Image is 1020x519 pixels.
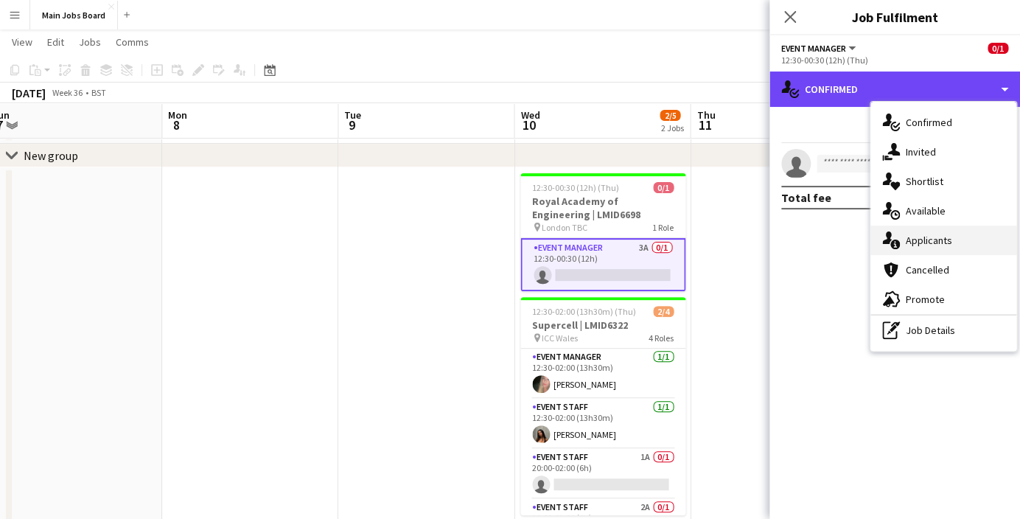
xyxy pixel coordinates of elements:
[168,108,187,122] span: Mon
[116,35,149,49] span: Comms
[870,285,1016,314] div: Promote
[342,116,361,133] span: 9
[520,108,539,122] span: Wed
[542,332,578,344] span: ICC Wales
[870,137,1016,167] div: Invited
[24,148,78,163] div: New group
[73,32,107,52] a: Jobs
[520,399,685,449] app-card-role: Event Staff1/112:30-02:00 (13h30m)[PERSON_NAME]
[12,35,32,49] span: View
[653,182,674,193] span: 0/1
[870,255,1016,285] div: Cancelled
[781,43,858,54] button: Event Manager
[542,222,587,233] span: London TBC
[781,55,1008,66] div: 12:30-00:30 (12h) (Thu)
[79,35,101,49] span: Jobs
[696,108,715,122] span: Thu
[653,306,674,317] span: 2/4
[652,222,674,233] span: 1 Role
[520,349,685,399] app-card-role: Event Manager1/112:30-02:00 (13h30m)[PERSON_NAME]
[532,182,619,193] span: 12:30-00:30 (12h) (Thu)
[91,87,106,98] div: BST
[166,116,187,133] span: 8
[870,196,1016,226] div: Available
[781,43,846,54] span: Event Manager
[660,122,683,133] div: 2 Jobs
[520,318,685,332] h3: Supercell | LMID6322
[870,167,1016,196] div: Shortlist
[988,43,1008,54] span: 0/1
[769,7,1020,27] h3: Job Fulfilment
[660,110,680,121] span: 2/5
[520,297,685,515] app-job-card: 12:30-02:00 (13h30m) (Thu)2/4Supercell | LMID6322 ICC Wales4 RolesEvent Manager1/112:30-02:00 (13...
[30,1,118,29] button: Main Jobs Board
[870,226,1016,255] div: Applicants
[520,173,685,291] app-job-card: 12:30-00:30 (12h) (Thu)0/1Royal Academy of Engineering | LMID6698 London TBC1 RoleEvent Manager3A...
[870,316,1016,345] div: Job Details
[520,195,685,221] h3: Royal Academy of Engineering | LMID6698
[781,190,831,205] div: Total fee
[769,72,1020,107] div: Confirmed
[694,116,715,133] span: 11
[344,108,361,122] span: Tue
[6,32,38,52] a: View
[520,238,685,291] app-card-role: Event Manager3A0/112:30-00:30 (12h)
[49,87,85,98] span: Week 36
[870,108,1016,137] div: Confirmed
[12,86,46,100] div: [DATE]
[649,332,674,344] span: 4 Roles
[110,32,155,52] a: Comms
[41,32,70,52] a: Edit
[518,116,539,133] span: 10
[47,35,64,49] span: Edit
[520,449,685,499] app-card-role: Event Staff1A0/120:00-02:00 (6h)
[532,306,636,317] span: 12:30-02:00 (13h30m) (Thu)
